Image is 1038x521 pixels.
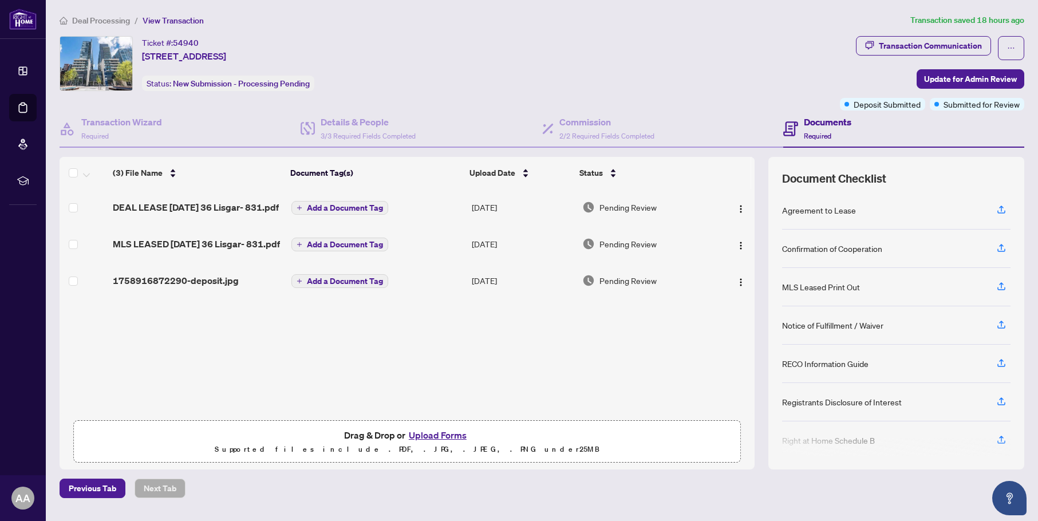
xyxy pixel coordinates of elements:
button: Logo [732,235,750,253]
td: [DATE] [467,262,578,299]
td: [DATE] [467,226,578,262]
span: plus [297,242,302,247]
button: Transaction Communication [856,36,991,56]
span: Deposit Submitted [854,98,921,110]
span: Pending Review [599,238,657,250]
th: Document Tag(s) [286,157,465,189]
div: Notice of Fulfillment / Waiver [782,319,883,331]
button: Upload Forms [405,428,470,443]
span: Add a Document Tag [307,277,383,285]
button: Add a Document Tag [291,274,388,288]
h4: Transaction Wizard [81,115,162,129]
span: Add a Document Tag [307,240,383,248]
span: Drag & Drop or [344,428,470,443]
span: Deal Processing [72,15,130,26]
li: / [135,14,138,27]
span: Document Checklist [782,171,886,187]
span: DEAL LEASE [DATE] 36 Lisgar- 831.pdf [113,200,279,214]
div: Agreement to Lease [782,204,856,216]
th: Upload Date [465,157,575,189]
button: Next Tab [135,479,186,498]
span: Previous Tab [69,479,116,498]
img: Document Status [582,201,595,214]
div: Ticket #: [142,36,199,49]
div: Transaction Communication [879,37,982,55]
span: ellipsis [1007,44,1015,52]
img: logo [9,9,37,30]
span: 3/3 Required Fields Completed [321,132,416,140]
span: Upload Date [469,167,515,179]
img: Document Status [582,238,595,250]
span: Submitted for Review [944,98,1020,110]
span: Status [579,167,603,179]
div: RECO Information Guide [782,357,869,370]
span: Drag & Drop orUpload FormsSupported files include .PDF, .JPG, .JPEG, .PNG under25MB [74,421,740,463]
p: Supported files include .PDF, .JPG, .JPEG, .PNG under 25 MB [81,443,733,456]
span: Pending Review [599,201,657,214]
span: Required [81,132,109,140]
img: Logo [736,241,745,250]
span: Pending Review [599,274,657,287]
div: Registrants Disclosure of Interest [782,396,902,408]
img: Document Status [582,274,595,287]
div: Confirmation of Cooperation [782,242,882,255]
span: (3) File Name [113,167,163,179]
button: Add a Document Tag [291,237,388,252]
span: New Submission - Processing Pending [173,78,310,89]
article: Transaction saved 18 hours ago [910,14,1024,27]
span: MLS LEASED [DATE] 36 Lisgar- 831.pdf [113,237,280,251]
span: Required [804,132,831,140]
button: Add a Document Tag [291,200,388,215]
span: 54940 [173,38,199,48]
button: Add a Document Tag [291,274,388,289]
span: 2/2 Required Fields Completed [559,132,654,140]
span: plus [297,205,302,211]
span: Add a Document Tag [307,204,383,212]
span: Update for Admin Review [924,70,1017,88]
span: AA [15,490,30,506]
div: Status: [142,76,314,91]
button: Add a Document Tag [291,201,388,215]
div: Right at Home Schedule B [782,434,875,447]
span: View Transaction [143,15,204,26]
span: 1758916872290-deposit.jpg [113,274,239,287]
h4: Commission [559,115,654,129]
th: Status [575,157,712,189]
button: Logo [732,198,750,216]
button: Previous Tab [60,479,125,498]
button: Logo [732,271,750,290]
button: Add a Document Tag [291,238,388,251]
h4: Details & People [321,115,416,129]
td: [DATE] [467,189,578,226]
img: Logo [736,278,745,287]
span: home [60,17,68,25]
img: IMG-C12370667_1.jpg [60,37,132,90]
span: plus [297,278,302,284]
span: [STREET_ADDRESS] [142,49,226,63]
img: Logo [736,204,745,214]
th: (3) File Name [108,157,286,189]
h4: Documents [804,115,851,129]
button: Update for Admin Review [917,69,1024,89]
div: MLS Leased Print Out [782,281,860,293]
button: Open asap [992,481,1027,515]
